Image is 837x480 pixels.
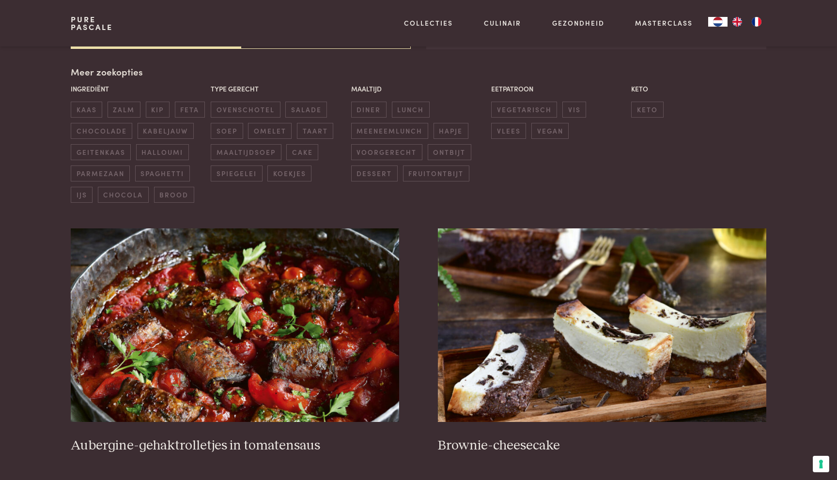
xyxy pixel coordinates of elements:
p: Eetpatroon [491,84,626,94]
span: lunch [392,102,430,118]
p: Keto [631,84,766,94]
a: Culinair [484,18,521,28]
span: spaghetti [135,165,190,181]
span: kaas [71,102,102,118]
span: geitenkaas [71,144,131,160]
button: Uw voorkeuren voor toestemming voor trackingtechnologieën [813,456,829,472]
h3: Aubergine-gehaktrolletjes in tomatensaus [71,437,399,454]
span: zalm [108,102,140,118]
p: Type gerecht [211,84,346,94]
span: maaltijdsoep [211,144,281,160]
h3: Brownie-cheesecake [438,437,766,454]
p: Maaltijd [351,84,486,94]
a: NL [708,17,728,27]
span: dessert [351,165,398,181]
a: Masterclass [635,18,693,28]
a: Aubergine-gehaktrolletjes in tomatensaus Aubergine-gehaktrolletjes in tomatensaus [71,228,399,454]
span: omelet [248,123,292,139]
span: vegetarisch [491,102,557,118]
a: Gezondheid [552,18,604,28]
img: Brownie-cheesecake [438,228,766,422]
span: halloumi [136,144,189,160]
a: Collecties [404,18,453,28]
span: chocolade [71,123,132,139]
span: soep [211,123,243,139]
span: vis [562,102,586,118]
span: hapje [434,123,468,139]
span: ijs [71,187,93,203]
p: Ingrediënt [71,84,206,94]
span: parmezaan [71,165,130,181]
span: vlees [491,123,526,139]
span: salade [285,102,327,118]
a: EN [728,17,747,27]
span: keto [631,102,663,118]
a: FR [747,17,766,27]
span: chocola [98,187,149,203]
span: ontbijt [428,144,471,160]
img: Aubergine-gehaktrolletjes in tomatensaus [71,228,399,422]
span: feta [175,102,205,118]
span: voorgerecht [351,144,422,160]
span: taart [297,123,333,139]
span: cake [286,144,318,160]
span: meeneemlunch [351,123,428,139]
a: Brownie-cheesecake Brownie-cheesecake [438,228,766,454]
span: fruitontbijt [403,165,469,181]
span: diner [351,102,387,118]
span: kip [146,102,170,118]
span: vegan [531,123,569,139]
a: PurePascale [71,15,113,31]
span: spiegelei [211,165,262,181]
span: koekjes [267,165,311,181]
span: brood [154,187,194,203]
ul: Language list [728,17,766,27]
aside: Language selected: Nederlands [708,17,766,27]
span: kabeljauw [138,123,194,139]
div: Language [708,17,728,27]
span: ovenschotel [211,102,280,118]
